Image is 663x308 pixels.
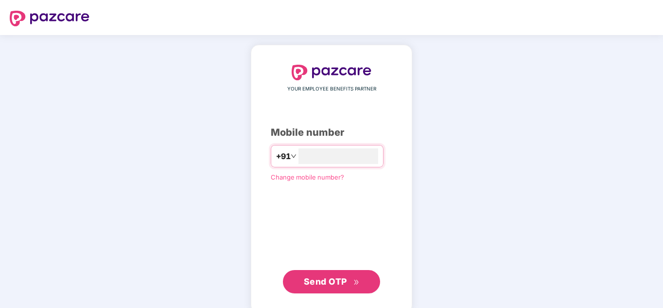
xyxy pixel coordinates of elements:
span: +91 [276,150,291,163]
div: Mobile number [271,125,392,140]
span: YOUR EMPLOYEE BENEFITS PARTNER [287,85,376,93]
span: double-right [353,279,360,286]
a: Change mobile number? [271,173,344,181]
img: logo [10,11,89,26]
img: logo [292,65,371,80]
span: Send OTP [304,276,347,287]
button: Send OTPdouble-right [283,270,380,293]
span: down [291,153,297,159]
